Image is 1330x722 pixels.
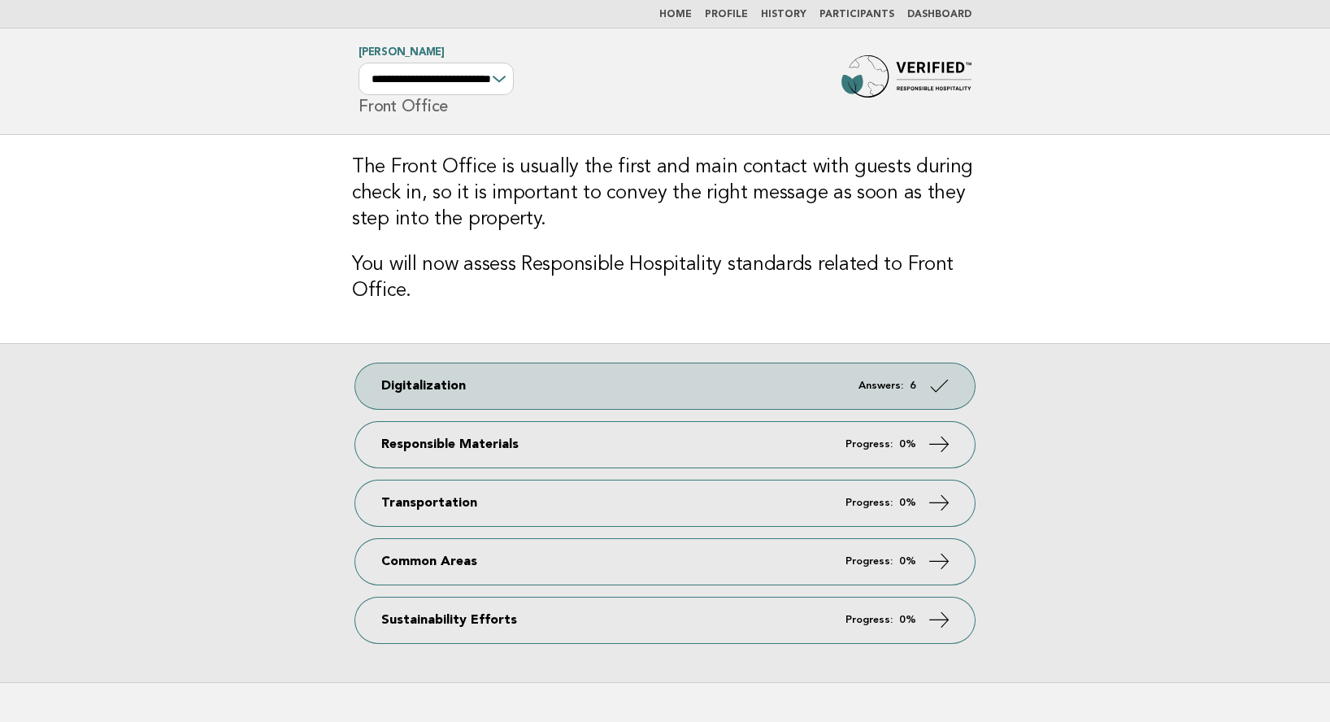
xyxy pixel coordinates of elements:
[899,556,916,567] strong: 0%
[355,481,975,526] a: Transportation Progress: 0%
[761,10,806,20] a: History
[359,48,514,115] h1: Front Office
[845,498,893,508] em: Progress:
[845,615,893,625] em: Progress:
[899,439,916,450] strong: 0%
[705,10,748,20] a: Profile
[858,381,903,391] em: Answers:
[352,252,978,304] h3: You will now assess Responsible Hospitality standards related to Front Office.
[355,363,975,409] a: Digitalization Answers: 6
[819,10,894,20] a: Participants
[359,47,445,58] a: [PERSON_NAME]
[841,55,971,107] img: Forbes Travel Guide
[845,556,893,567] em: Progress:
[910,381,916,391] strong: 6
[352,154,978,233] h3: The Front Office is usually the first and main contact with guests during check in, so it is impo...
[355,598,975,643] a: Sustainability Efforts Progress: 0%
[899,615,916,625] strong: 0%
[907,10,971,20] a: Dashboard
[355,539,975,585] a: Common Areas Progress: 0%
[899,498,916,508] strong: 0%
[355,422,975,468] a: Responsible Materials Progress: 0%
[845,439,893,450] em: Progress:
[659,10,692,20] a: Home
